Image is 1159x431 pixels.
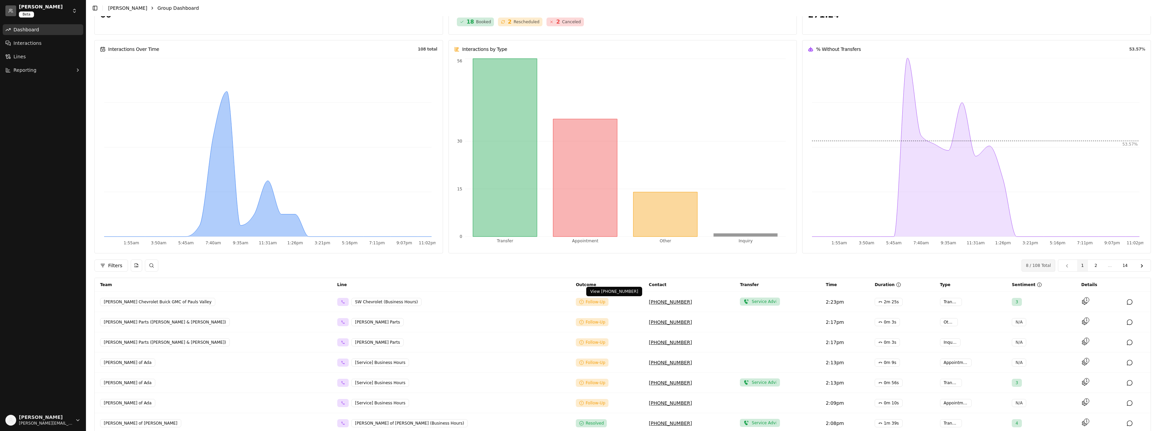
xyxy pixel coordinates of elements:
[940,298,962,306] button: Transfer
[1081,379,1088,386] button: 1
[649,359,692,366] button: [PHONE_NUMBER]
[576,338,608,346] button: Follow-Up
[19,421,72,426] span: [PERSON_NAME][EMAIL_ADDRESS][DOMAIN_NAME]
[1091,260,1101,271] button: 2
[206,241,221,245] tspan: 7:40am
[19,4,63,10] button: [PERSON_NAME]
[576,282,596,287] p: Outcome
[826,299,864,305] div: 2:23pm
[1081,420,1088,427] button: 1
[576,379,608,387] button: Follow-Up
[457,187,462,191] tspan: 15
[419,241,437,245] tspan: 11:02pm
[649,379,692,386] button: [PHONE_NUMBER]
[940,338,961,346] button: Inquiry
[740,298,780,306] button: Service Advisors
[1119,260,1132,271] button: 14
[1084,358,1089,363] div: 1
[1023,241,1038,245] tspan: 3:21pm
[1012,379,1022,387] button: 3
[826,282,837,287] p: Time
[1012,298,1022,306] button: 3
[1081,359,1088,366] button: 1
[940,419,962,427] button: Transfer
[3,38,83,49] a: Interactions
[576,419,607,427] button: Resolved
[859,241,874,245] tspan: 3:50am
[826,319,864,326] div: 2:17pm
[649,421,692,426] a: [PHONE_NUMBER]
[740,378,780,387] button: Service Advisors
[576,318,608,326] button: Follow-Up
[875,282,901,287] button: Duration
[556,19,560,25] p: 2
[884,380,899,386] p: 0m 56s
[1084,317,1089,323] div: 1
[913,241,929,245] tspan: 7:40am
[95,312,1151,332] a: [PERSON_NAME] Parts ([PERSON_NAME] & [PERSON_NAME])[PERSON_NAME] PartsFollow-Up[PHONE_NUMBER]2:17...
[1077,260,1088,271] button: 1
[95,393,1151,413] a: [PERSON_NAME] of Ada[Service] Business HoursFollow-Up[PHONE_NUMBER]2:09pm0m 10sAppointmentN/A1
[3,51,83,62] a: Lines
[572,239,598,243] tspan: Appointment
[1015,360,1023,365] p: N/A
[124,241,139,245] tspan: 1:55am
[19,11,34,18] div: Beta
[1081,339,1088,346] button: 1
[1081,319,1088,326] button: 1
[418,47,437,52] p: 108 total
[1012,282,1042,287] button: Sentiment
[460,234,462,239] tspan: 0
[562,20,581,24] p: Canceled
[95,332,1151,352] a: [PERSON_NAME] Parts ([PERSON_NAME] & [PERSON_NAME])[PERSON_NAME] PartsFollow-Up[PHONE_NUMBER]2:17...
[1012,419,1022,427] button: 4
[108,5,147,11] a: [PERSON_NAME]
[287,241,303,245] tspan: 1:26pm
[649,340,692,345] a: [PHONE_NUMBER]
[476,20,491,24] p: Booked
[351,399,409,407] div: [Service] Business Hours
[1015,340,1023,345] p: N/A
[467,19,474,25] p: 18
[649,400,692,406] a: [PHONE_NUMBER]
[940,318,958,326] button: Other
[1123,142,1138,147] tspan: 53.57%
[944,421,958,426] div: Transfer
[397,241,412,245] tspan: 9:07pm
[1076,278,1121,292] th: Details
[740,419,780,427] button: Service Advisors
[1084,297,1089,303] div: 1
[1077,241,1093,245] tspan: 7:11pm
[1104,260,1116,271] button: ...
[1026,263,1051,268] p: 8 / 108 Total
[13,26,39,33] span: Dashboard
[514,20,540,24] p: Rescheduled
[875,282,895,287] p: Duration
[351,359,409,367] a: [Service] Business Hours
[576,359,608,367] button: Follow-Up
[576,298,608,306] button: Follow-Up
[884,400,899,406] p: 0m 10s
[3,3,83,19] button: [PERSON_NAME]Beta
[1081,400,1088,406] button: 1
[940,379,962,387] button: Transfer
[233,241,248,245] tspan: 9:35am
[1081,299,1088,305] button: 1
[351,318,404,326] div: [PERSON_NAME] Parts
[940,282,950,287] p: Type
[351,338,404,346] a: [PERSON_NAME] Parts
[649,339,692,346] button: [PHONE_NUMBER]
[940,399,972,407] button: Appointment
[944,340,957,345] div: Inquiry
[1084,419,1089,424] div: 1
[457,139,462,144] tspan: 30
[944,380,958,386] div: Transfer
